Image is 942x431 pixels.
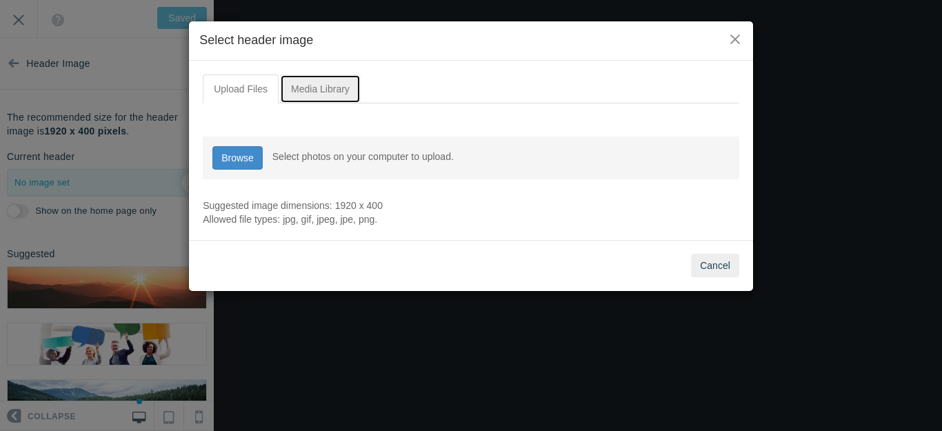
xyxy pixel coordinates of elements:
[728,32,743,47] button: ×
[272,151,454,162] span: Select photos on your computer to upload.
[280,74,361,103] a: Media Library
[199,32,743,50] h4: Select header image
[691,254,739,277] button: Cancel
[203,74,279,103] a: Upload Files
[203,200,383,211] span: Suggested image dimensions: 1920 x 400
[203,214,377,225] span: Allowed file types: jpg, gif, jpeg, jpe, png.
[212,146,263,170] a: Browse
